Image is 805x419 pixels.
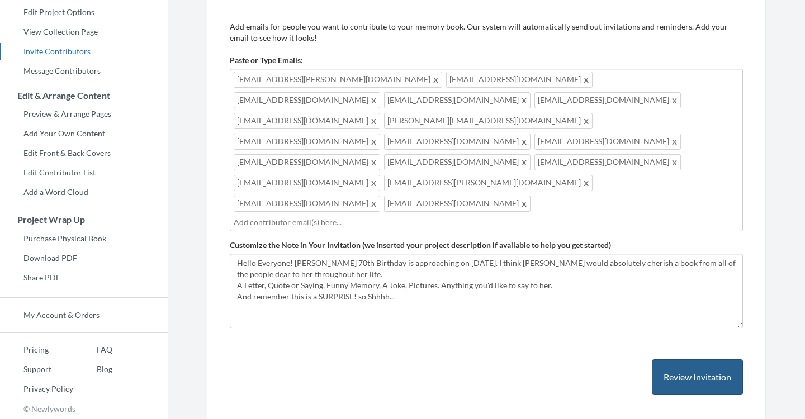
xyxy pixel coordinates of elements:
[23,8,64,18] span: Support
[234,196,380,212] span: [EMAIL_ADDRESS][DOMAIN_NAME]
[384,175,593,191] span: [EMAIL_ADDRESS][PERSON_NAME][DOMAIN_NAME]
[234,72,442,88] span: [EMAIL_ADDRESS][PERSON_NAME][DOMAIN_NAME]
[234,175,380,191] span: [EMAIL_ADDRESS][DOMAIN_NAME]
[534,134,681,150] span: [EMAIL_ADDRESS][DOMAIN_NAME]
[384,134,531,150] span: [EMAIL_ADDRESS][DOMAIN_NAME]
[384,154,531,170] span: [EMAIL_ADDRESS][DOMAIN_NAME]
[230,21,743,44] p: Add emails for people you want to contribute to your memory book. Our system will automatically s...
[1,215,168,225] h3: Project Wrap Up
[230,254,743,328] textarea: Hello Everyone! [PERSON_NAME] 70th Birthday is approaching on [DATE]. I think [PERSON_NAME] would...
[534,154,681,170] span: [EMAIL_ADDRESS][DOMAIN_NAME]
[73,361,112,378] a: Blog
[234,113,380,129] span: [EMAIL_ADDRESS][DOMAIN_NAME]
[234,154,380,170] span: [EMAIL_ADDRESS][DOMAIN_NAME]
[234,92,380,108] span: [EMAIL_ADDRESS][DOMAIN_NAME]
[73,341,112,358] a: FAQ
[534,92,681,108] span: [EMAIL_ADDRESS][DOMAIN_NAME]
[446,72,593,88] span: [EMAIL_ADDRESS][DOMAIN_NAME]
[234,134,380,150] span: [EMAIL_ADDRESS][DOMAIN_NAME]
[384,113,593,129] span: [PERSON_NAME][EMAIL_ADDRESS][DOMAIN_NAME]
[230,55,303,66] label: Paste or Type Emails:
[384,92,531,108] span: [EMAIL_ADDRESS][DOMAIN_NAME]
[384,196,531,212] span: [EMAIL_ADDRESS][DOMAIN_NAME]
[1,91,168,101] h3: Edit & Arrange Content
[230,240,611,251] label: Customize the Note in Your Invitation (we inserted your project description if available to help ...
[234,216,739,228] input: Add contributor email(s) here...
[652,359,743,396] button: Review Invitation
